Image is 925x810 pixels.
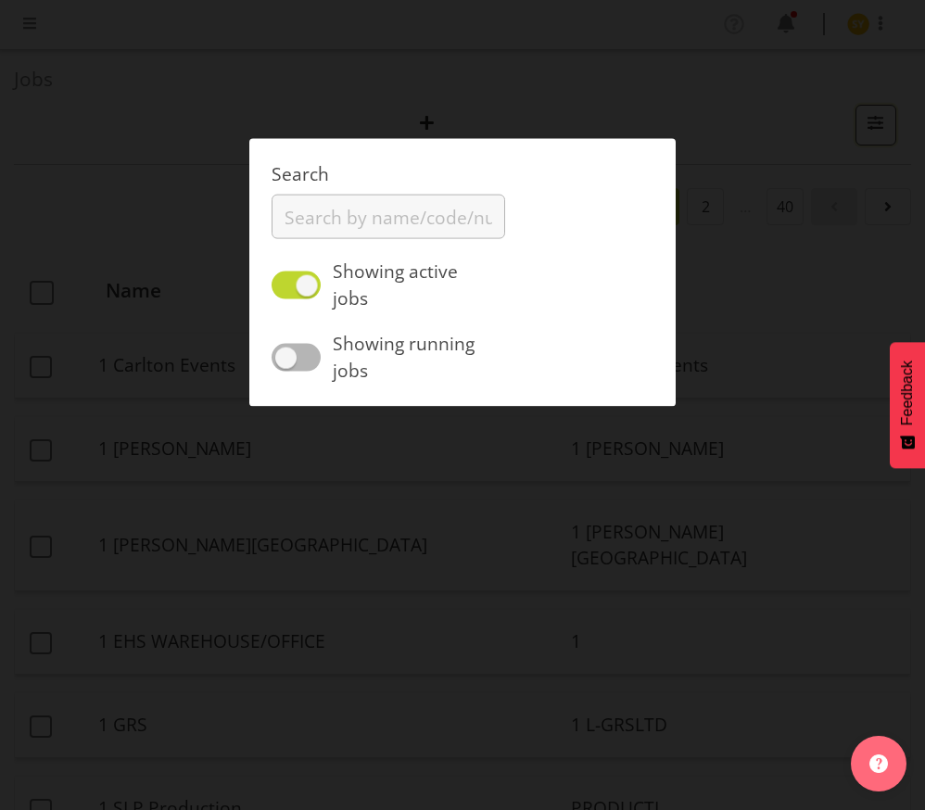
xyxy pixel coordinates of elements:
[890,342,925,468] button: Feedback - Show survey
[272,160,505,187] label: Search
[333,259,458,310] span: Showing active jobs
[869,754,888,773] img: help-xxl-2.png
[272,195,505,239] input: Search by name/code/number
[333,331,475,383] span: Showing running jobs
[899,361,916,425] span: Feedback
